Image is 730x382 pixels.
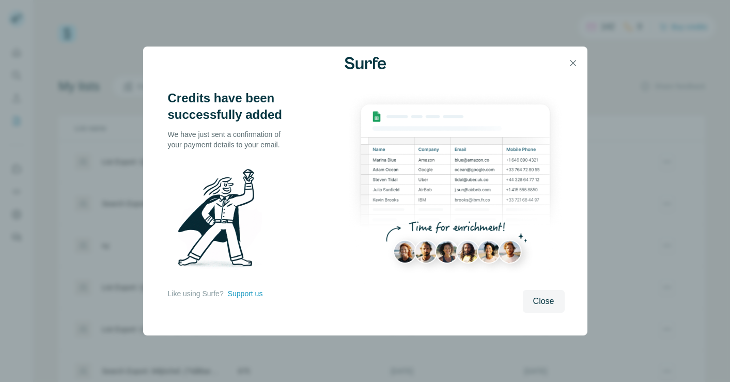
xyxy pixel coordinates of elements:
p: We have just sent a confirmation of your payment details to your email. [168,129,292,150]
h3: Credits have been successfully added [168,90,292,123]
button: Support us [228,288,263,299]
span: Close [533,295,554,308]
p: Like using Surfe? [168,288,224,299]
button: Close [523,290,565,313]
img: Surfe Illustration - Man holding diamond [168,162,275,278]
img: Enrichment Hub - Sheet Preview [346,90,564,284]
img: Surfe Logo [345,57,386,69]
